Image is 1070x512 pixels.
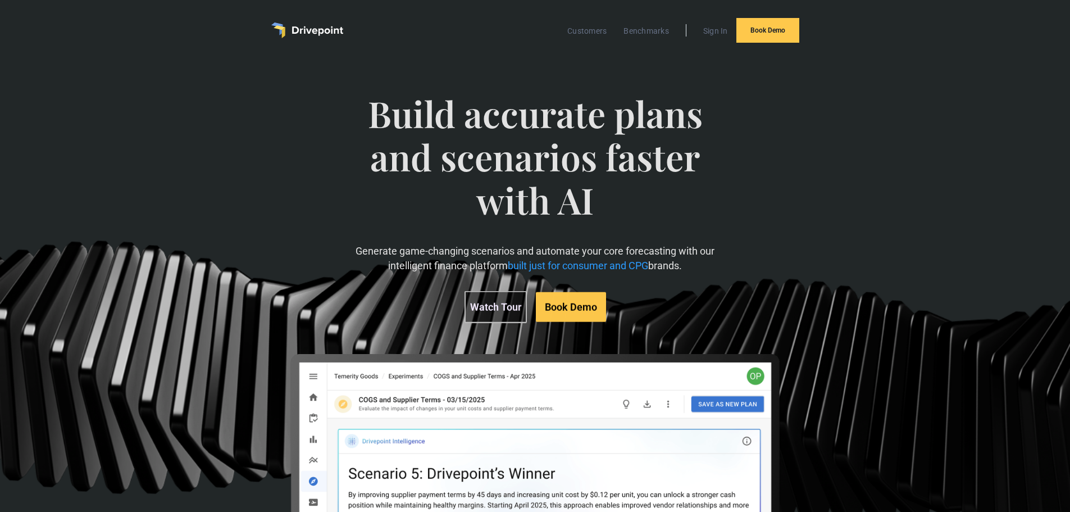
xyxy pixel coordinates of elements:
a: home [271,22,343,38]
a: Book Demo [736,18,799,43]
span: Build accurate plans and scenarios faster with AI [350,92,720,244]
a: Watch Tour [465,291,527,323]
a: Benchmarks [618,24,675,38]
a: Sign In [698,24,734,38]
p: Generate game-changing scenarios and automate your core forecasting with our intelligent finance ... [350,244,720,272]
a: Book Demo [536,292,606,321]
a: Customers [562,24,612,38]
span: built just for consumer and CPG [508,260,648,271]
